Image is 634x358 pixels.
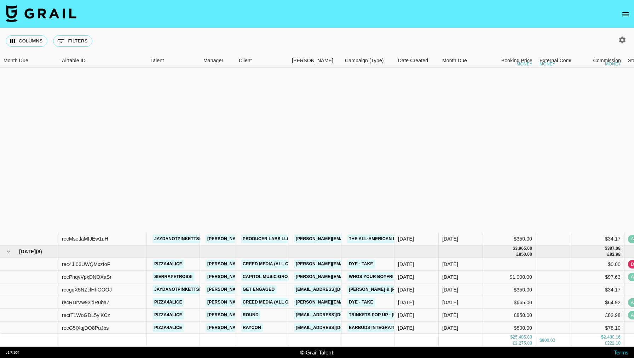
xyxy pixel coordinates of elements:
[519,252,532,258] div: 850.00
[398,54,428,68] div: Date Created
[241,260,315,268] a: Creed Media (All Campaigns)
[607,252,610,258] div: £
[292,54,333,68] div: [PERSON_NAME]
[235,54,288,68] div: Client
[571,322,624,334] div: $78.10
[62,261,110,268] div: rec4JI06UWQMxzIoF
[345,54,384,68] div: Campaign (Type)
[571,309,624,322] div: £82.98
[58,54,147,68] div: Airtable ID
[241,235,292,243] a: Producer Labs LLC
[241,311,260,319] a: Round
[206,235,321,243] a: [PERSON_NAME][EMAIL_ADDRESS][DOMAIN_NAME]
[540,54,587,68] div: External Commission
[206,260,321,268] a: [PERSON_NAME][EMAIL_ADDRESS][DOMAIN_NAME]
[239,54,252,68] div: Client
[62,54,86,68] div: Airtable ID
[442,324,458,331] div: Aug '25
[62,299,109,306] div: recRDrVw93idR0ba7
[152,323,184,332] a: pizza4alice
[605,246,607,252] div: $
[442,273,458,281] div: Aug '25
[605,340,607,346] div: £
[62,286,112,293] div: recgqX5NZclHhGOOJ
[483,309,536,322] div: £850.00
[483,271,536,283] div: $1,000.00
[601,334,604,340] div: $
[439,54,483,68] div: Month Due
[605,62,621,66] div: money
[540,62,555,66] div: money
[517,252,519,258] div: £
[152,298,184,307] a: pizza4alice
[347,285,507,294] a: [PERSON_NAME] & [PERSON_NAME] - Cry For Me - Hook Music Remix
[4,54,28,68] div: Month Due
[614,349,628,356] a: Terms
[571,296,624,309] div: $64.92
[515,340,532,346] div: 2,275.00
[4,247,13,256] button: hide children
[483,283,536,296] div: $350.00
[6,5,76,22] img: Grail Talent
[483,296,536,309] div: $665.00
[294,272,409,281] a: [PERSON_NAME][EMAIL_ADDRESS][DOMAIN_NAME]
[62,235,108,242] div: recMsetlaMfJEw1uH
[398,235,414,242] div: 16/07/2025
[241,323,263,332] a: Raycon
[513,246,515,252] div: $
[300,349,334,356] div: © Grail Talent
[398,286,414,293] div: 20/08/2025
[152,235,212,243] a: jaydanotpinkettsmith
[515,246,532,252] div: 3,965.00
[36,248,42,255] span: ( 8 )
[341,54,394,68] div: Campaign (Type)
[610,252,621,258] div: 82.98
[206,285,321,294] a: [PERSON_NAME][EMAIL_ADDRESS][DOMAIN_NAME]
[294,235,409,243] a: [PERSON_NAME][EMAIL_ADDRESS][DOMAIN_NAME]
[347,235,466,243] a: The All-American Rejects - Dirty Little Secret
[152,311,184,319] a: pizza4alice
[206,272,321,281] a: [PERSON_NAME][EMAIL_ADDRESS][DOMAIN_NAME]
[241,285,276,294] a: Get Engaged
[442,312,458,319] div: Aug '25
[510,334,513,340] div: $
[206,298,321,307] a: [PERSON_NAME][EMAIL_ADDRESS][DOMAIN_NAME]
[398,299,414,306] div: 04/08/2025
[571,271,624,283] div: $97.63
[618,7,633,21] button: open drawer
[294,285,373,294] a: [EMAIL_ADDRESS][DOMAIN_NAME]
[607,246,621,252] div: 387.08
[571,233,624,246] div: $34.17
[150,54,164,68] div: Talent
[152,272,194,281] a: sierrapetrossi
[6,350,19,355] div: v 1.7.104
[398,273,414,281] div: 22/08/2025
[62,312,110,319] div: rectT1WoGDL5ylKCz
[542,337,555,343] div: 800.00
[398,324,414,331] div: 19/08/2025
[517,62,532,66] div: money
[483,233,536,246] div: $350.00
[442,299,458,306] div: Aug '25
[513,340,515,346] div: £
[442,286,458,293] div: Aug '25
[206,323,321,332] a: [PERSON_NAME][EMAIL_ADDRESS][DOMAIN_NAME]
[147,54,200,68] div: Talent
[347,323,403,332] a: Earbuds integration
[294,298,409,307] a: [PERSON_NAME][EMAIL_ADDRESS][DOMAIN_NAME]
[288,54,341,68] div: Booker
[203,54,223,68] div: Manager
[442,54,467,68] div: Month Due
[501,54,532,68] div: Booking Price
[294,323,373,332] a: [EMAIL_ADDRESS][DOMAIN_NAME]
[540,337,542,343] div: $
[593,54,621,68] div: Commission
[19,248,36,255] span: [DATE]
[62,324,109,331] div: recG5fXqjDO8PuJbs
[294,311,373,319] a: [EMAIL_ADDRESS][DOMAIN_NAME]
[513,334,532,340] div: 25,405.00
[394,54,439,68] div: Date Created
[347,298,375,307] a: Dye - taKe
[398,261,414,268] div: 14/08/2025
[6,35,47,47] button: Select columns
